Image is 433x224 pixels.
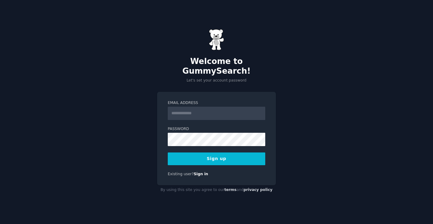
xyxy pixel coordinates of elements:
a: privacy policy [243,188,273,192]
a: terms [224,188,236,192]
a: Sign in [194,172,208,176]
label: Password [168,126,265,132]
span: Existing user? [168,172,194,176]
button: Sign up [168,152,265,165]
label: Email Address [168,100,265,106]
p: Let's set your account password [157,78,276,83]
img: Gummy Bear [209,29,224,50]
div: By using this site you agree to our and [157,185,276,195]
h2: Welcome to GummySearch! [157,57,276,76]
